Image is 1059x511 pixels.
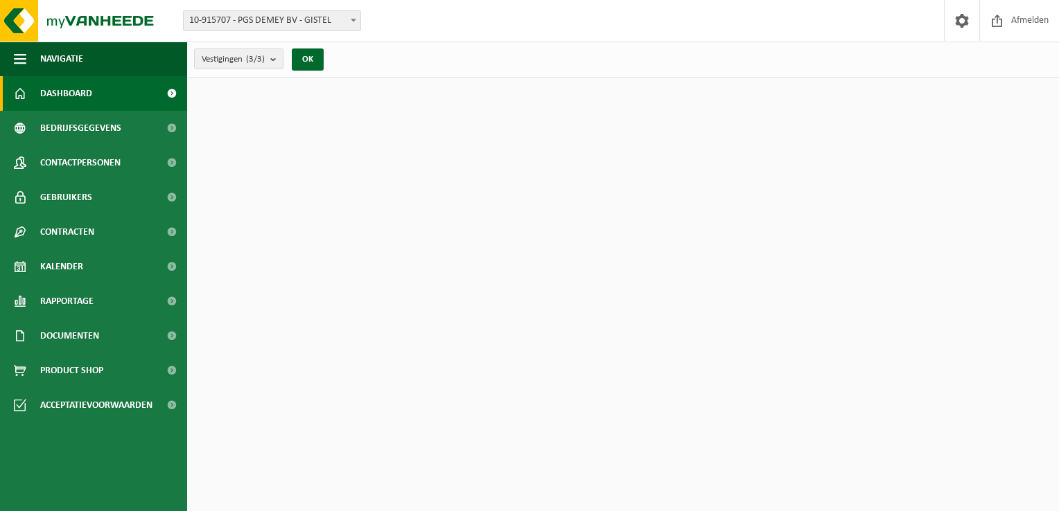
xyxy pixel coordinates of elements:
span: Contactpersonen [40,145,121,180]
span: Kalender [40,249,83,284]
button: OK [292,48,324,71]
span: Rapportage [40,284,94,319]
span: 10-915707 - PGS DEMEY BV - GISTEL [183,10,361,31]
span: Gebruikers [40,180,92,215]
span: Product Shop [40,353,103,388]
span: Acceptatievoorwaarden [40,388,152,422]
span: Vestigingen [202,49,265,70]
button: Vestigingen(3/3) [194,48,283,69]
span: 10-915707 - PGS DEMEY BV - GISTEL [184,11,360,30]
count: (3/3) [246,55,265,64]
span: Dashboard [40,76,92,111]
span: Bedrijfsgegevens [40,111,121,145]
span: Contracten [40,215,94,249]
span: Navigatie [40,42,83,76]
span: Documenten [40,319,99,353]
